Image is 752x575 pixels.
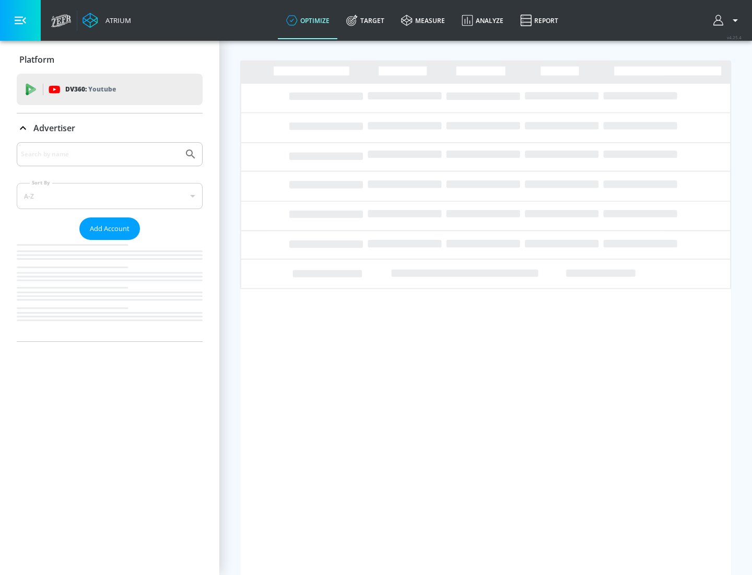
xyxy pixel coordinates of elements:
span: Add Account [90,223,130,235]
label: Sort By [30,179,52,186]
div: DV360: Youtube [17,74,203,105]
div: Advertiser [17,142,203,341]
p: Platform [19,54,54,65]
a: optimize [278,2,338,39]
p: Youtube [88,84,116,95]
div: Platform [17,45,203,74]
div: Advertiser [17,113,203,143]
a: Atrium [83,13,131,28]
input: Search by name [21,147,179,161]
a: Target [338,2,393,39]
p: DV360: [65,84,116,95]
p: Advertiser [33,122,75,134]
span: v 4.25.4 [727,34,742,40]
nav: list of Advertiser [17,240,203,341]
div: A-Z [17,183,203,209]
button: Add Account [79,217,140,240]
a: Report [512,2,567,39]
div: Atrium [101,16,131,25]
a: Analyze [453,2,512,39]
a: measure [393,2,453,39]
